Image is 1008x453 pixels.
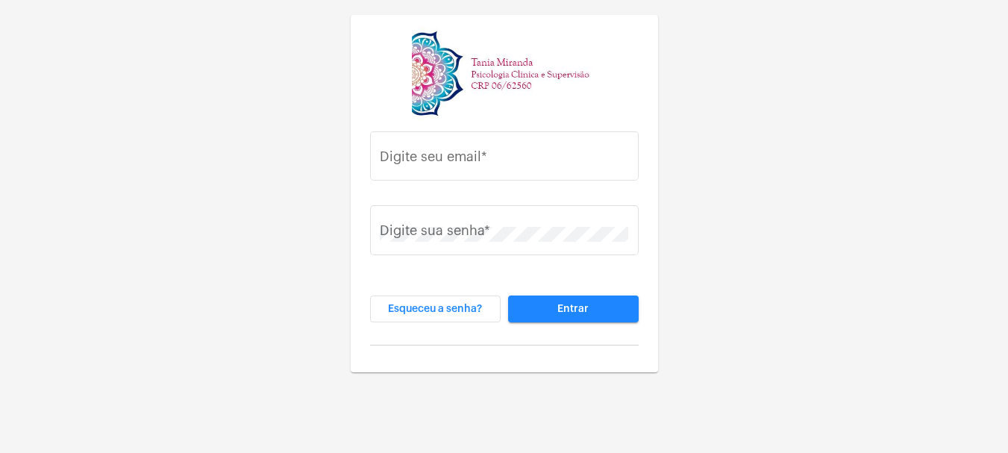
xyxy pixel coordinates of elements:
span: Entrar [557,304,589,314]
button: Entrar [508,296,639,322]
input: Digite seu email [380,152,628,167]
img: 82f91219-cc54-a9e9-c892-318f5ec67ab1.jpg [412,27,596,120]
span: Esqueceu a senha? [388,304,482,314]
button: Esqueceu a senha? [370,296,501,322]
